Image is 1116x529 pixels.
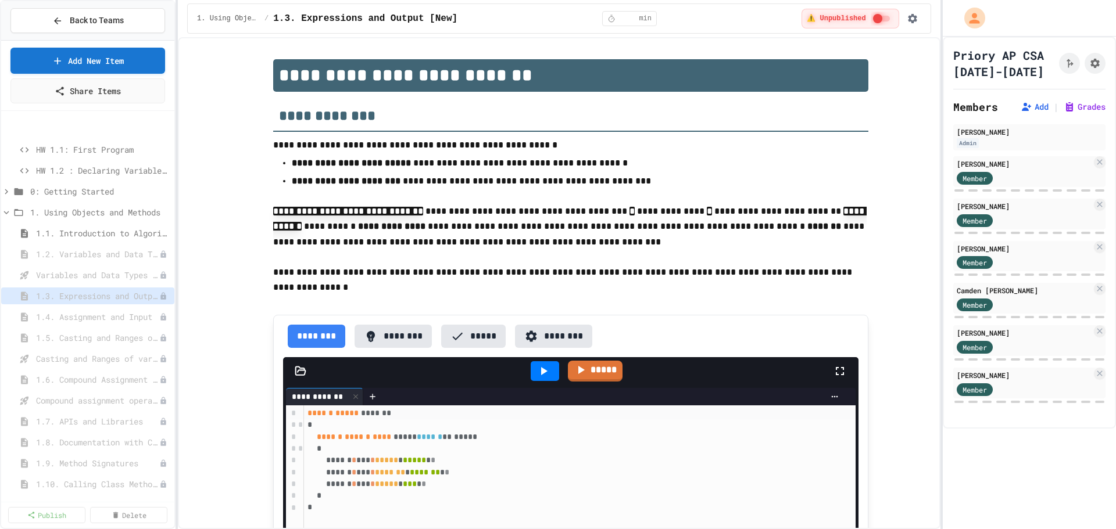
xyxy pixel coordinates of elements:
[1085,53,1106,74] button: Assignment Settings
[36,311,159,323] span: 1.4. Assignment and Input
[159,292,167,300] div: Unpublished
[36,415,159,427] span: 1.7. APIs and Libraries
[1064,101,1106,113] button: Grades
[963,215,987,226] span: Member
[36,227,170,239] span: 1.1. Introduction to Algorithms, Programming, and Compilers
[1053,100,1059,114] span: |
[30,185,170,197] span: 0: Getting Started
[8,507,85,523] a: Publish
[36,394,159,406] span: Compound assignment operators - Quiz
[36,436,159,448] span: 1.8. Documentation with Comments and Preconditions
[957,201,1092,211] div: [PERSON_NAME]
[963,257,987,268] span: Member
[952,5,988,31] div: My Account
[159,271,167,279] div: Unpublished
[36,143,170,156] span: HW 1.1: First Program
[963,173,987,183] span: Member
[264,14,269,23] span: /
[957,243,1092,254] div: [PERSON_NAME]
[807,14,865,23] span: ⚠️ Unpublished
[957,285,1092,296] div: Camden [PERSON_NAME]
[957,328,1092,338] div: [PERSON_NAME]
[802,9,899,28] div: ⚠️ Students cannot see this content! Click the toggle to publish it and make it visible to your c...
[70,15,124,27] span: Back to Teams
[10,48,165,74] a: Add New Item
[159,438,167,447] div: Unpublished
[963,342,987,352] span: Member
[953,47,1054,80] h1: Priory AP CSA [DATE]-[DATE]
[36,457,159,469] span: 1.9. Method Signatures
[963,384,987,395] span: Member
[963,300,987,310] span: Member
[1059,53,1080,74] button: Click to see fork details
[957,127,1102,137] div: [PERSON_NAME]
[90,507,167,523] a: Delete
[159,397,167,405] div: Unpublished
[36,478,159,490] span: 1.10. Calling Class Methods
[10,78,165,103] a: Share Items
[957,370,1092,380] div: [PERSON_NAME]
[639,14,652,23] span: min
[957,138,979,148] div: Admin
[953,99,998,115] h2: Members
[36,352,159,365] span: Casting and Ranges of variables - Quiz
[36,248,159,260] span: 1.2. Variables and Data Types
[159,376,167,384] div: Unpublished
[159,334,167,342] div: Unpublished
[159,418,167,426] div: Unpublished
[159,250,167,258] div: Unpublished
[197,14,260,23] span: 1. Using Objects and Methods
[159,480,167,488] div: Unpublished
[273,12,457,26] span: 1.3. Expressions and Output [New]
[10,8,165,33] button: Back to Teams
[36,164,170,177] span: HW 1.2 : Declaring Variables and Data Types
[30,206,170,218] span: 1. Using Objects and Methods
[36,373,159,386] span: 1.6. Compound Assignment Operators
[957,159,1092,169] div: [PERSON_NAME]
[36,290,159,302] span: 1.3. Expressions and Output [New]
[1021,101,1049,113] button: Add
[36,269,159,281] span: Variables and Data Types - Quiz
[159,355,167,363] div: Unpublished
[36,332,159,344] span: 1.5. Casting and Ranges of Values
[159,459,167,467] div: Unpublished
[159,313,167,321] div: Unpublished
